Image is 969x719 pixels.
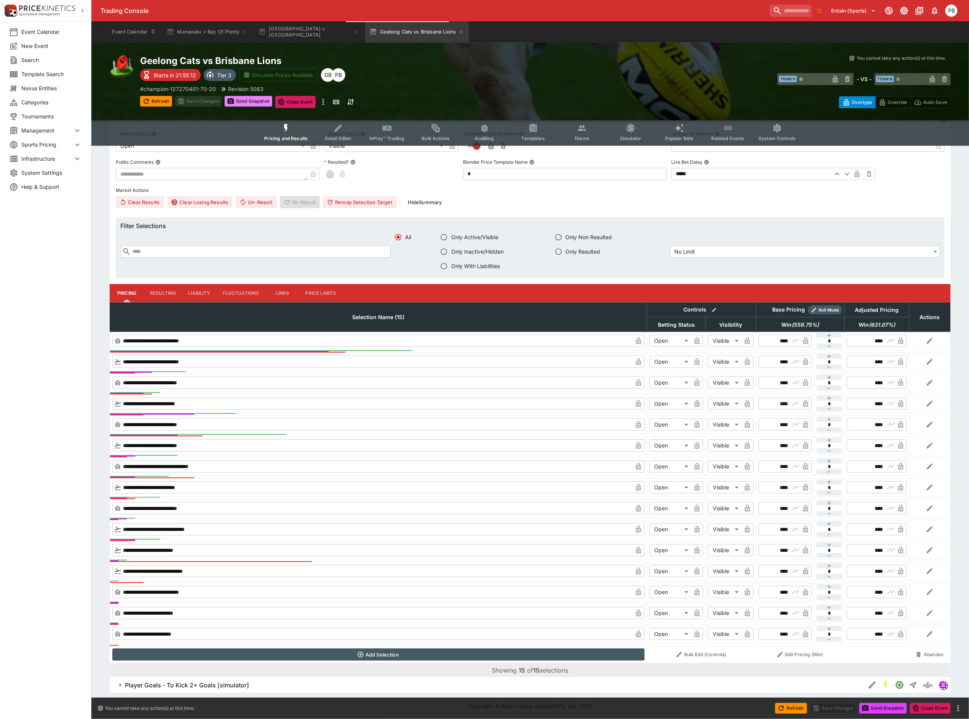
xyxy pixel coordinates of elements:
[324,140,446,152] div: Visible
[708,419,741,431] div: Visible
[650,481,691,494] div: Open
[254,21,364,43] button: [GEOGRAPHIC_DATA] v [GEOGRAPHIC_DATA]
[875,96,911,108] button: Override
[529,160,535,165] button: Blender Price Template Name
[650,607,691,619] div: Open
[779,76,797,82] span: Team A
[758,136,796,141] span: System Controls
[708,502,741,514] div: Visible
[650,565,691,577] div: Open
[939,681,948,690] div: simulator
[275,96,316,108] button: Close Event
[519,666,525,674] b: 15
[140,85,216,93] p: Copy To Clipboard
[369,136,404,141] span: InPlay™ Trading
[808,305,842,315] div: Show/hide Price Roll mode configuration.
[280,196,320,208] span: Re-Result
[708,439,741,452] div: Visible
[451,248,504,256] span: Only Inactive/Hidden
[21,42,82,50] span: New Event
[566,248,600,256] span: Only Resulted
[773,320,827,329] span: Win(556.75%)
[533,666,540,674] b: 15
[865,678,879,692] button: Edit Detail
[21,141,73,149] span: Sports Pricing
[708,335,741,347] div: Visible
[155,160,161,165] button: Public Comments
[167,196,233,208] button: Clear Losing Results
[650,377,691,389] div: Open
[21,56,82,64] span: Search
[712,136,745,141] span: Related Events
[708,377,741,389] div: Visible
[140,55,546,67] h2: Copy To Clipboard
[708,628,741,640] div: Visible
[125,681,249,689] h6: Player Goals - To Kick 2+ Goals [simulator]
[21,98,82,106] span: Categories
[945,5,958,17] div: Peter Bishop
[913,4,926,18] button: Documentation
[708,607,741,619] div: Visible
[888,98,907,106] p: Override
[319,96,328,108] button: more
[110,55,134,79] img: australian_rules.png
[217,71,231,79] p: Tier 3
[910,703,951,714] button: Close Event
[228,85,263,93] p: Revision 5083
[708,523,741,535] div: Visible
[650,544,691,556] div: Open
[708,460,741,473] div: Visible
[911,96,951,108] button: Auto-Save
[323,196,397,208] button: Remap Selection Target
[463,159,528,165] p: Blender Price Template Name
[107,21,161,43] button: Event Calendar
[324,159,349,165] p: Resulted?
[708,544,741,556] div: Visible
[344,313,413,322] span: Selection Name (15)
[144,284,182,302] button: Resulting
[325,136,352,141] span: Detail Editor
[882,4,896,18] button: Connected to PK
[907,678,920,692] button: Straight
[116,185,945,196] label: Market Actions
[650,502,691,514] div: Open
[650,586,691,598] div: Open
[21,169,82,177] span: System Settings
[217,284,265,302] button: Fluctuations
[332,68,345,82] div: Peter Bishop
[708,565,741,577] div: Visible
[859,703,907,714] button: Send Snapshot
[112,649,645,661] button: Add Selection
[21,183,82,191] span: Help & Support
[769,305,808,315] div: Base Pricing
[650,398,691,410] div: Open
[850,320,904,329] span: Win(631.07%)
[321,68,335,82] div: Dylan Brown
[816,307,842,313] span: Roll Mode
[895,681,904,690] svg: Open
[101,7,767,15] div: Trading Console
[792,320,819,329] em: ( 556.75 %)
[236,196,276,208] span: Un-Result
[239,69,318,81] button: Simulator Prices Available
[704,160,709,165] button: Live Bet Delay
[670,246,940,258] div: No Limit
[954,704,963,713] button: more
[879,678,893,692] button: SGM Enabled
[21,112,82,120] span: Tournaments
[451,233,498,241] span: Only Active/Visible
[475,136,494,141] span: Auditing
[21,28,82,36] span: Event Calendar
[492,666,568,675] p: Showing of selections
[813,5,825,17] button: No Bookmarks
[21,70,82,78] span: Template Search
[923,98,947,106] p: Auto-Save
[912,649,948,661] button: Abandon
[451,262,500,270] span: Only With Liabilities
[21,155,73,163] span: Infrastructure
[650,419,691,431] div: Open
[140,96,172,107] button: Refresh
[647,302,756,317] th: Controls
[21,84,82,92] span: Nexus Entities
[928,4,942,18] button: Notifications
